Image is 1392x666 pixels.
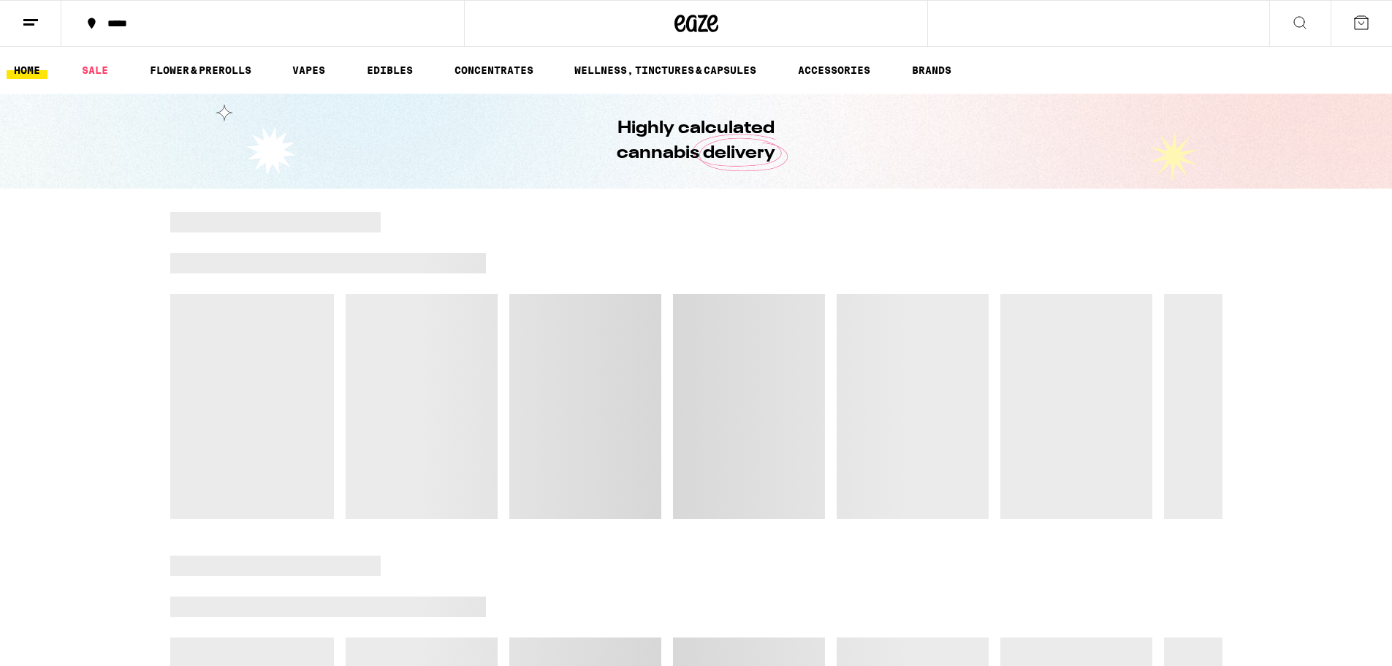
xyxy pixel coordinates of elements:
[7,61,47,79] a: HOME
[791,61,878,79] a: ACCESSORIES
[447,61,541,79] a: CONCENTRATES
[142,61,259,79] a: FLOWER & PREROLLS
[360,61,420,79] a: EDIBLES
[567,61,764,79] a: WELLNESS, TINCTURES & CAPSULES
[576,116,817,166] h1: Highly calculated cannabis delivery
[905,61,959,79] a: BRANDS
[285,61,332,79] a: VAPES
[75,61,115,79] a: SALE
